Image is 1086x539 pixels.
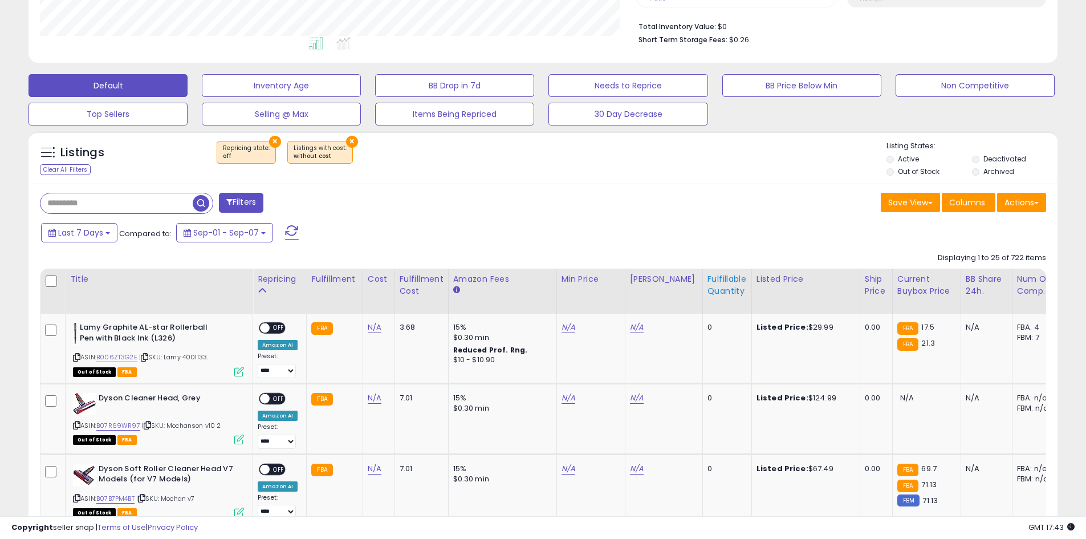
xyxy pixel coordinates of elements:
b: Listed Price: [756,463,808,474]
a: B07R69WR97 [96,421,140,431]
button: Needs to Reprice [548,74,707,97]
small: FBA [311,464,332,476]
div: FBA: 4 [1017,322,1055,333]
span: FBA [117,367,137,377]
div: [PERSON_NAME] [630,273,698,285]
div: 15% [453,393,548,403]
div: 0 [707,393,743,403]
span: OFF [270,323,288,333]
button: Items Being Repriced [375,103,534,125]
div: 15% [453,464,548,474]
button: Columns [942,193,995,212]
div: N/A [966,322,1003,333]
div: FBM: n/a [1017,403,1055,414]
button: Filters [219,193,263,213]
h5: Listings [60,145,104,161]
div: $10 - $10.90 [453,355,548,365]
div: Preset: [258,352,298,378]
label: Archived [983,167,1014,176]
span: Columns [949,197,985,208]
div: $29.99 [756,322,851,333]
a: N/A [630,392,644,404]
a: Terms of Use [97,522,146,533]
div: 7.01 [400,393,440,403]
span: All listings that are currently out of stock and unavailable for purchase on Amazon [73,435,116,445]
div: Clear All Filters [40,164,91,175]
img: 417ahKd5GsL._SL40_.jpg [73,464,96,487]
b: Listed Price: [756,392,808,403]
button: Top Sellers [29,103,188,125]
a: N/A [368,463,381,475]
small: FBA [897,480,918,492]
a: N/A [562,463,575,475]
div: Repricing [258,273,302,285]
span: OFF [270,394,288,403]
button: BB Price Below Min [722,74,881,97]
span: Sep-01 - Sep-07 [193,227,259,238]
small: FBM [897,495,920,506]
small: FBA [897,322,918,335]
span: | SKU: Lamy 4001133. [139,352,208,362]
span: 21.3 [921,338,935,348]
span: Repricing state : [223,144,270,161]
div: 7.01 [400,464,440,474]
div: ASIN: [73,393,244,444]
span: OFF [270,464,288,474]
div: Amazon AI [258,411,298,421]
div: Listed Price [756,273,855,285]
button: × [346,136,358,148]
a: B006ZT3G2E [96,352,137,362]
small: FBA [311,322,332,335]
div: ASIN: [73,464,244,517]
span: 17.5 [921,322,934,333]
button: BB Drop in 7d [375,74,534,97]
small: Amazon Fees. [453,285,460,295]
div: $0.30 min [453,333,548,343]
div: $124.99 [756,393,851,403]
b: Total Inventory Value: [638,22,716,31]
img: 21u9DobRHdL._SL40_.jpg [73,322,77,345]
b: Dyson Soft Roller Cleaner Head V7 Models (for V7 Models) [99,464,237,488]
label: Deactivated [983,154,1026,164]
div: Fulfillable Quantity [707,273,747,297]
button: Save View [881,193,940,212]
div: 0.00 [865,464,884,474]
span: Last 7 Days [58,227,103,238]
div: FBM: 7 [1017,333,1055,343]
button: Non Competitive [896,74,1055,97]
small: FBA [897,338,918,351]
div: 0.00 [865,322,884,333]
small: FBA [311,393,332,406]
div: without cost [294,152,347,160]
b: Reduced Prof. Rng. [453,345,528,355]
b: Listed Price: [756,322,808,333]
li: $0 [638,19,1038,33]
div: Preset: [258,494,298,520]
button: Selling @ Max [202,103,361,125]
div: $0.30 min [453,474,548,484]
div: ASIN: [73,322,244,375]
div: Amazon AI [258,340,298,350]
a: N/A [562,392,575,404]
label: Out of Stock [898,167,939,176]
div: Amazon AI [258,481,298,492]
div: 0.00 [865,393,884,403]
div: N/A [966,464,1003,474]
div: BB Share 24h. [966,273,1007,297]
a: N/A [368,392,381,404]
span: Compared to: [119,228,172,239]
a: N/A [562,322,575,333]
b: Lamy Graphite AL-star Rollerball Pen with Black Ink (L326) [80,322,218,346]
span: 2025-09-15 17:43 GMT [1028,522,1075,533]
span: | SKU: Mochanson v10 2 [142,421,221,430]
div: Min Price [562,273,620,285]
div: $67.49 [756,464,851,474]
div: 0 [707,464,743,474]
span: All listings that are currently out of stock and unavailable for purchase on Amazon [73,367,116,377]
div: Amazon Fees [453,273,552,285]
button: Last 7 Days [41,223,117,242]
div: $0.30 min [453,403,548,414]
button: × [269,136,281,148]
div: Preset: [258,423,298,449]
div: Displaying 1 to 25 of 722 items [938,253,1046,264]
